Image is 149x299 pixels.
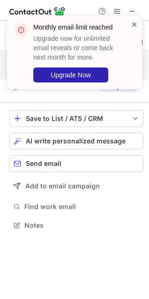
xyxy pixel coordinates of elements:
button: Add to email campaign [9,178,143,194]
img: error [14,22,29,37]
button: Upgrade Now [33,67,108,82]
button: Send email [9,155,143,172]
span: Upgrade Now [51,71,91,79]
button: Find work email [9,200,143,213]
img: ContactOut v5.3.10 [9,6,66,17]
button: Notes [9,219,143,232]
button: AI write personalized message [9,133,143,149]
span: AI write personalized message [26,137,126,145]
span: Add to email campaign [25,182,100,190]
button: save-profile-one-click [9,110,143,127]
p: Upgrade now for unlimited email reveals or come back next month for more. [33,34,119,62]
span: Send email [26,160,61,167]
span: Find work email [24,202,140,211]
div: Save to List / ATS / CRM [26,115,127,122]
header: Monthly email limit reached [33,22,119,32]
span: Notes [24,221,140,230]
